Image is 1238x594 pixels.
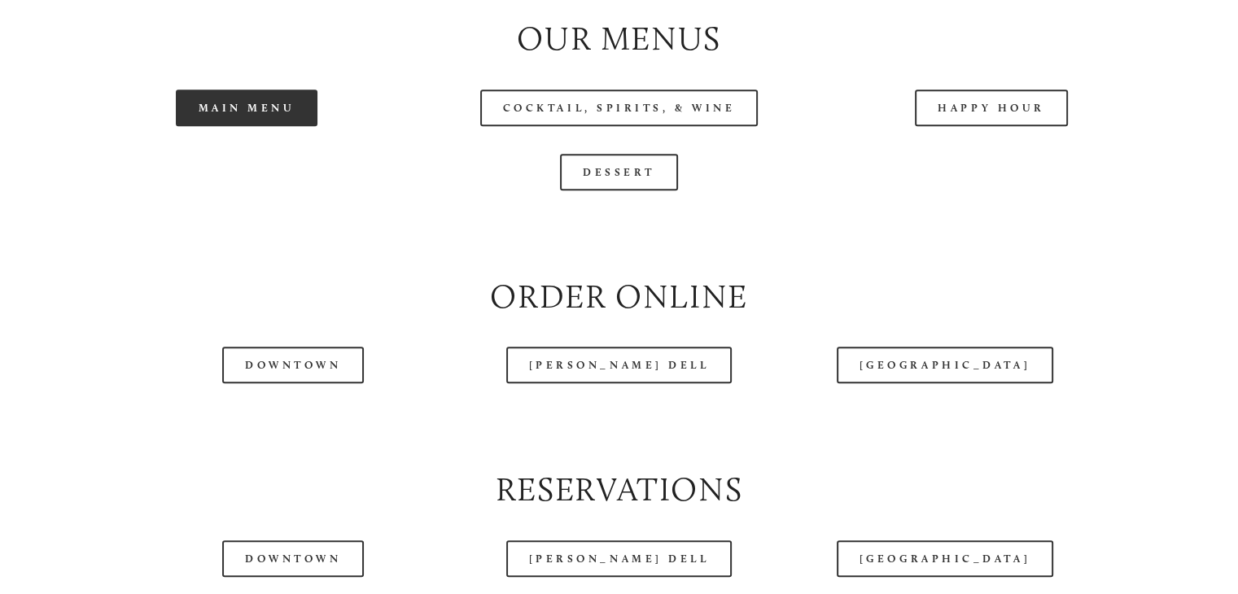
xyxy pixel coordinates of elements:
[560,154,678,190] a: Dessert
[837,540,1053,577] a: [GEOGRAPHIC_DATA]
[837,347,1053,383] a: [GEOGRAPHIC_DATA]
[506,540,733,577] a: [PERSON_NAME] Dell
[222,540,364,577] a: Downtown
[222,347,364,383] a: Downtown
[506,347,733,383] a: [PERSON_NAME] Dell
[74,273,1164,320] h2: Order Online
[74,466,1164,513] h2: Reservations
